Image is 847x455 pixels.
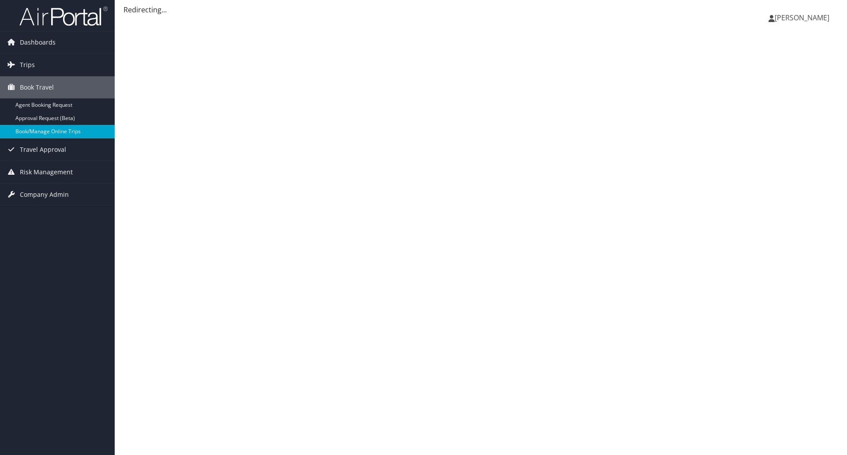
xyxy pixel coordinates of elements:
[20,161,73,183] span: Risk Management
[19,6,108,26] img: airportal-logo.png
[20,76,54,98] span: Book Travel
[20,54,35,76] span: Trips
[775,13,829,23] span: [PERSON_NAME]
[768,4,838,31] a: [PERSON_NAME]
[20,31,56,53] span: Dashboards
[124,4,838,15] div: Redirecting...
[20,184,69,206] span: Company Admin
[20,139,66,161] span: Travel Approval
